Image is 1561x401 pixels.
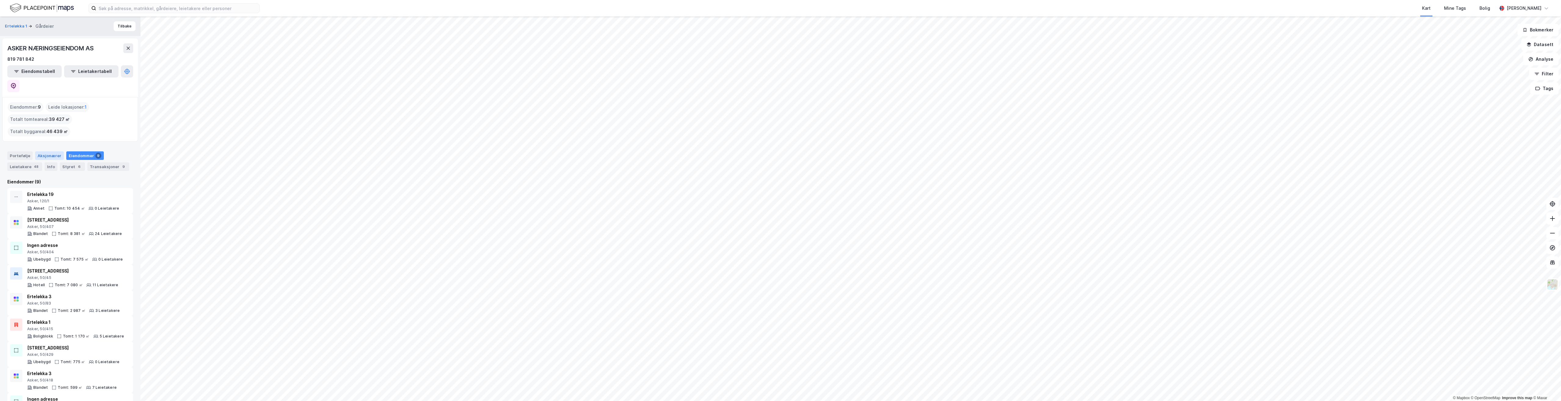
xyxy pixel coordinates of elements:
a: Improve this map [1502,396,1532,400]
div: Asker, 50/45 [27,275,118,280]
div: 9 [95,153,101,159]
div: Annet [33,206,45,211]
button: Erteløkka 1 [5,23,28,29]
div: 6 [76,164,82,170]
div: [PERSON_NAME] [1507,5,1541,12]
div: Asker, 50/418 [27,378,117,383]
div: Blandet [33,385,48,390]
div: Asker, 50/407 [27,224,122,229]
div: Tomt: 10 454 ㎡ [54,206,85,211]
div: Erteløkka 19 [27,191,119,198]
div: 9 [121,164,127,170]
div: Leietakere [7,162,42,171]
div: 0 Leietakere [98,257,123,262]
div: 0 Leietakere [95,359,119,364]
div: 7 Leietakere [92,385,117,390]
div: Asker, 50/415 [27,327,124,331]
iframe: Chat Widget [1530,372,1561,401]
div: Erteløkka 3 [27,293,120,300]
div: Kontrollprogram for chat [1530,372,1561,401]
div: Tomt: 599 ㎡ [58,385,82,390]
button: Datasett [1521,38,1559,51]
div: Tomt: 7 080 ㎡ [55,283,83,287]
div: 48 [33,164,40,170]
span: 46 439 ㎡ [46,128,68,135]
div: Mine Tags [1444,5,1466,12]
div: Eiendommer : [8,102,43,112]
div: Totalt tomteareal : [8,114,72,124]
div: Eiendommer [66,151,104,160]
div: [STREET_ADDRESS] [27,216,122,224]
button: Bokmerker [1517,24,1559,36]
div: Portefølje [7,151,33,160]
div: Tomt: 7 575 ㎡ [60,257,89,262]
img: logo.f888ab2527a4732fd821a326f86c7f29.svg [10,3,74,13]
div: Asker, 120/1 [27,199,119,204]
button: Analyse [1523,53,1559,65]
a: OpenStreetMap [1471,396,1501,400]
div: Eiendommer (9) [7,178,133,186]
div: 819 781 842 [7,56,34,63]
div: Kart [1422,5,1431,12]
div: Tomt: 8 381 ㎡ [58,231,85,236]
button: Tilbake [114,21,136,31]
div: Info [45,162,57,171]
div: Erteløkka 1 [27,319,124,326]
input: Søk på adresse, matrikkel, gårdeiere, leietakere eller personer [96,4,259,13]
div: 3 Leietakere [95,308,120,313]
div: Styret [60,162,85,171]
div: Transaksjoner [87,162,129,171]
button: Tags [1530,82,1559,95]
div: 5 Leietakere [100,334,124,339]
div: Ubebygd [33,257,51,262]
div: Ingen adresse [27,242,123,249]
div: 11 Leietakere [93,283,118,287]
div: 0 Leietakere [95,206,119,211]
div: Ubebygd [33,359,51,364]
span: 9 [38,103,41,111]
button: Leietakertabell [64,65,118,78]
a: Mapbox [1453,396,1470,400]
span: 1 [85,103,87,111]
div: Tomt: 775 ㎡ [60,359,85,364]
div: ASKER NÆRINGSEIENDOM AS [7,43,95,53]
div: Asker, 50/83 [27,301,120,306]
button: Eiendomstabell [7,65,62,78]
div: Bolig [1479,5,1490,12]
div: Erteløkka 3 [27,370,117,377]
div: Leide lokasjoner : [46,102,89,112]
div: [STREET_ADDRESS] [27,267,118,275]
div: 24 Leietakere [95,231,122,236]
div: Tomt: 1 170 ㎡ [63,334,90,339]
div: Totalt byggareal : [8,127,70,136]
div: Aksjonærer [35,151,64,160]
div: Blandet [33,308,48,313]
span: 39 427 ㎡ [49,116,70,123]
div: [STREET_ADDRESS] [27,344,119,352]
button: Filter [1529,68,1559,80]
div: Blandet [33,231,48,236]
div: Asker, 50/429 [27,352,119,357]
div: Hotell [33,283,45,287]
div: Tomt: 2 987 ㎡ [58,308,86,313]
div: Asker, 50/404 [27,250,123,255]
img: Z [1547,279,1558,290]
div: Gårdeier [35,23,54,30]
div: Boligblokk [33,334,53,339]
